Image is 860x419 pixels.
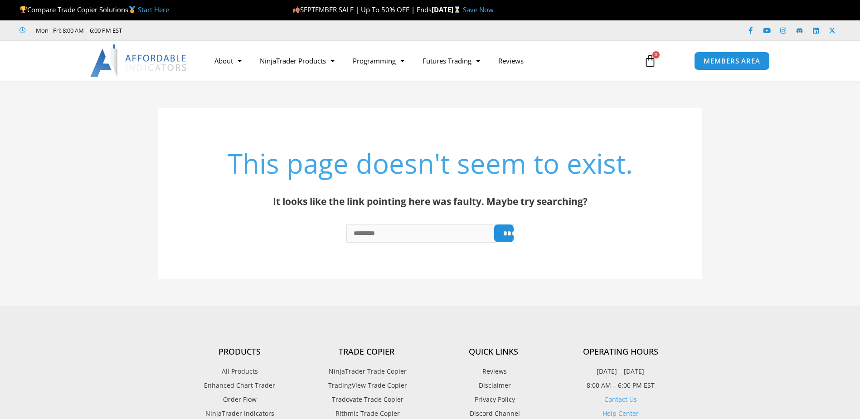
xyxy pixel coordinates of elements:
span: Disclaimer [476,380,511,391]
a: All Products [176,365,303,377]
p: 8:00 AM – 6:00 PM EST [557,380,684,391]
span: Privacy Policy [472,394,515,405]
a: NinjaTrader Products [251,50,344,71]
a: Start Here [138,5,169,14]
a: Contact Us [604,395,637,404]
h4: Quick Links [430,347,557,357]
img: 🥇 [129,6,136,13]
a: Save Now [463,5,494,14]
h4: Operating Hours [557,347,684,357]
a: Programming [344,50,413,71]
a: Reviews [489,50,533,71]
span: Enhanced Chart Trader [204,380,275,391]
a: NinjaTrader Trade Copier [303,365,430,377]
a: 0 [630,48,670,74]
a: Help Center [602,409,639,418]
span: Order Flow [223,394,257,405]
img: ⌛ [454,6,461,13]
nav: Menu [205,50,633,71]
img: 🍂 [293,6,300,13]
span: TradingView Trade Copier [326,380,407,391]
strong: [DATE] [432,5,463,14]
a: Privacy Policy [430,394,557,405]
img: 🏆 [20,6,27,13]
a: Tradovate Trade Copier [303,394,430,405]
span: NinjaTrader Trade Copier [326,365,407,377]
span: 0 [652,51,660,58]
iframe: Customer reviews powered by Trustpilot [135,26,271,35]
img: LogoAI | Affordable Indicators – NinjaTrader [90,44,188,77]
p: [DATE] – [DATE] [557,365,684,377]
span: Reviews [480,365,507,377]
a: About [205,50,251,71]
span: All Products [222,365,258,377]
a: TradingView Trade Copier [303,380,430,391]
span: Compare Trade Copier Solutions [19,5,169,14]
span: Mon - Fri: 8:00 AM – 6:00 PM EST [34,25,122,36]
a: Enhanced Chart Trader [176,380,303,391]
h4: Trade Copier [303,347,430,357]
span: SEPTEMBER SALE | Up To 50% OFF | Ends [292,5,432,14]
h1: This page doesn't seem to exist. [204,144,657,182]
h4: Products [176,347,303,357]
a: Futures Trading [413,50,489,71]
a: Reviews [430,365,557,377]
a: MEMBERS AREA [694,52,770,70]
span: MEMBERS AREA [704,58,760,64]
span: Tradovate Trade Copier [330,394,403,405]
a: Order Flow [176,394,303,405]
div: It looks like the link pointing here was faulty. Maybe try searching? [204,193,657,210]
a: Disclaimer [430,380,557,391]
